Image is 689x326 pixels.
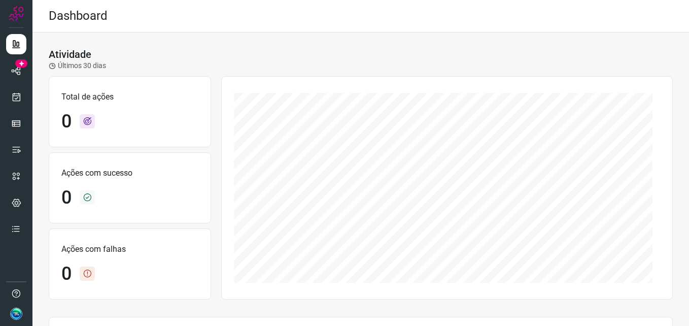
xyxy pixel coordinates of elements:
[10,308,22,320] img: d1faacb7788636816442e007acca7356.jpg
[49,9,108,23] h2: Dashboard
[61,243,198,255] p: Ações com falhas
[49,48,91,60] h3: Atividade
[9,6,24,21] img: Logo
[61,263,72,285] h1: 0
[61,111,72,133] h1: 0
[49,60,106,71] p: Últimos 30 dias
[61,187,72,209] h1: 0
[61,167,198,179] p: Ações com sucesso
[61,91,198,103] p: Total de ações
